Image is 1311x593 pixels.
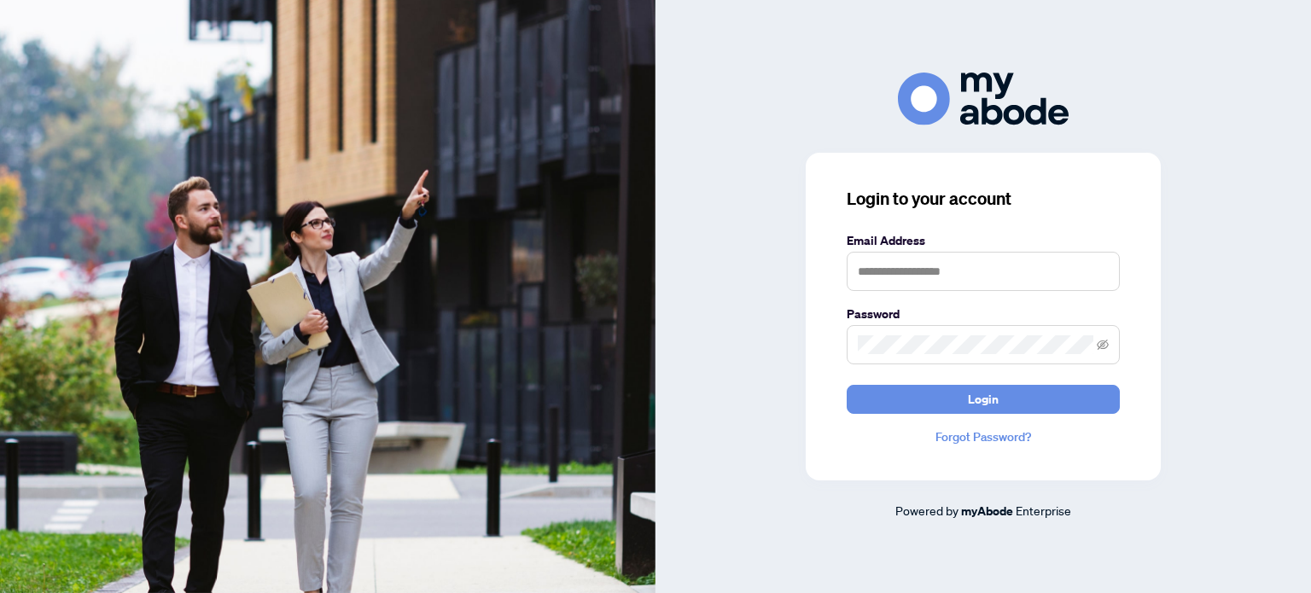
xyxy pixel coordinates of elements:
[968,386,999,413] span: Login
[895,503,958,518] span: Powered by
[898,73,1069,125] img: ma-logo
[1097,339,1109,351] span: eye-invisible
[961,502,1013,520] a: myAbode
[1016,503,1071,518] span: Enterprise
[847,187,1120,211] h3: Login to your account
[847,231,1120,250] label: Email Address
[847,385,1120,414] button: Login
[847,305,1120,323] label: Password
[847,427,1120,446] a: Forgot Password?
